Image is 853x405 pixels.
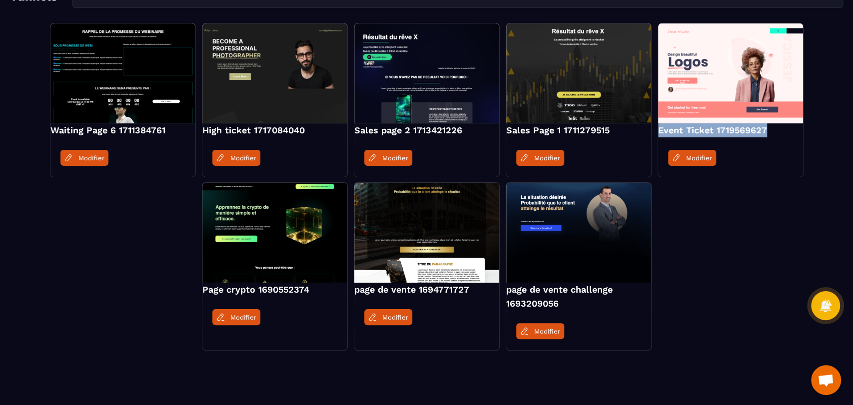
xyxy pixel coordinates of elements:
a: Modifier [516,323,564,339]
span: Modifier [382,154,408,162]
h4: Sales Page 1 1711279515 [506,123,651,137]
span: Modifier [78,154,104,162]
img: image [50,23,195,123]
img: image [506,23,651,123]
h4: Waiting Page 6 1711384761 [50,123,195,137]
img: image [658,23,803,123]
span: Modifier [230,154,256,162]
span: Modifier [534,154,560,162]
h4: page de vente 1694771727 [354,283,499,297]
a: Modifier [364,150,412,166]
a: Modifier [668,150,716,166]
span: Modifier [534,328,560,335]
img: image [202,183,347,283]
span: Modifier [230,314,256,321]
div: Mở cuộc trò chuyện [811,365,841,395]
img: image [354,23,499,123]
a: Modifier [516,150,564,166]
h4: High ticket 1717084040 [202,123,347,137]
a: Modifier [364,309,412,325]
h4: Page crypto 1690552374 [202,283,347,297]
a: Modifier [60,150,108,166]
img: image [354,183,499,283]
a: Modifier [212,309,260,325]
span: Modifier [382,314,408,321]
span: Modifier [686,154,712,162]
h4: page de vente challenge 1693209056 [506,283,651,311]
img: image [506,183,651,283]
h4: Event Ticket 1719569627 [658,123,803,137]
h4: Sales page 2 1713421226 [354,123,499,137]
img: image [202,23,347,123]
a: Modifier [212,150,260,166]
